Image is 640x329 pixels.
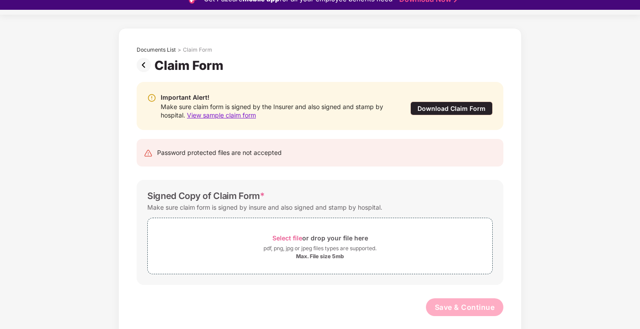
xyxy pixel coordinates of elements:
[144,149,153,158] img: svg+xml;base64,PHN2ZyB4bWxucz0iaHR0cDovL3d3dy53My5vcmcvMjAwMC9zdmciIHdpZHRoPSIyNCIgaGVpZ2h0PSIyNC...
[147,201,382,213] div: Make sure claim form is signed by insure and also signed and stamp by hospital.
[178,46,181,53] div: >
[137,46,176,53] div: Documents List
[161,102,392,119] div: Make sure claim form is signed by the Insurer and also signed and stamp by hospital.
[154,58,227,73] div: Claim Form
[272,232,368,244] div: or drop your file here
[148,225,492,267] span: Select fileor drop your file herepdf, png, jpg or jpeg files types are supported.Max. File size 5mb
[137,58,154,72] img: svg+xml;base64,PHN2ZyBpZD0iUHJldi0zMngzMiIgeG1sbnM9Imh0dHA6Ly93d3cudzMub3JnLzIwMDAvc3ZnIiB3aWR0aD...
[426,298,504,316] button: Save & Continue
[147,191,265,201] div: Signed Copy of Claim Form
[296,253,344,260] div: Max. File size 5mb
[161,93,392,102] div: Important Alert!
[157,148,282,158] div: Password protected files are not accepted
[187,111,256,119] span: View sample claim form
[410,102,493,115] div: Download Claim Form
[147,93,156,102] img: svg+xml;base64,PHN2ZyBpZD0iV2FybmluZ18tXzIweDIwIiBkYXRhLW5hbWU9Ildhcm5pbmcgLSAyMHgyMCIgeG1sbnM9Im...
[263,244,377,253] div: pdf, png, jpg or jpeg files types are supported.
[272,234,302,242] span: Select file
[183,46,212,53] div: Claim Form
